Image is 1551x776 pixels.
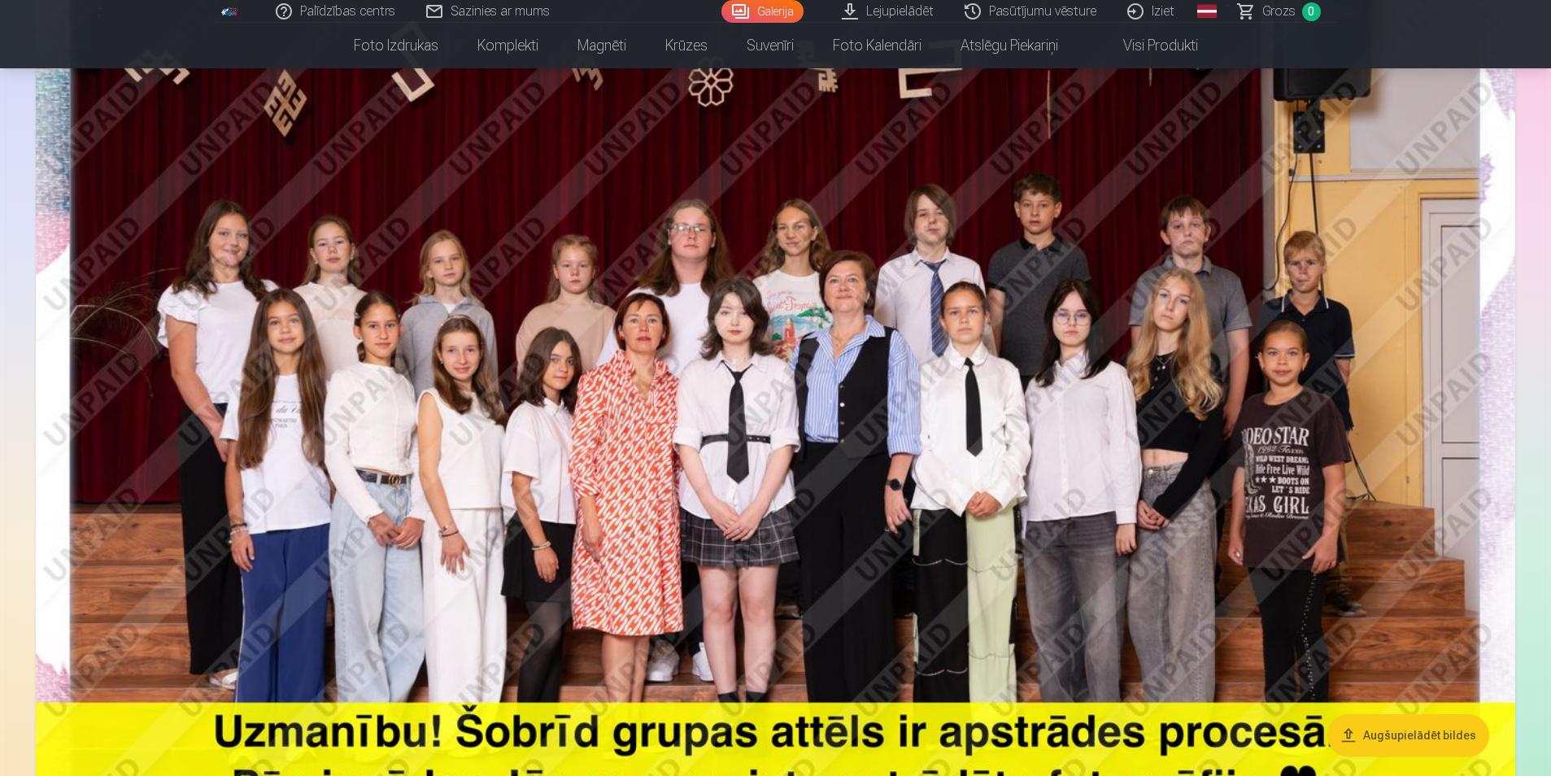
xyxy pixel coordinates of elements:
a: Suvenīri [727,23,813,68]
a: Magnēti [558,23,646,68]
span: Grozs [1262,2,1296,21]
img: /fa1 [221,7,239,16]
a: Foto kalendāri [813,23,941,68]
span: 0 [1302,2,1321,21]
a: Krūzes [646,23,727,68]
a: Atslēgu piekariņi [941,23,1078,68]
a: Foto izdrukas [334,23,458,68]
a: Komplekti [458,23,558,68]
button: Augšupielādēt bildes [1327,714,1489,756]
a: Visi produkti [1078,23,1218,68]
